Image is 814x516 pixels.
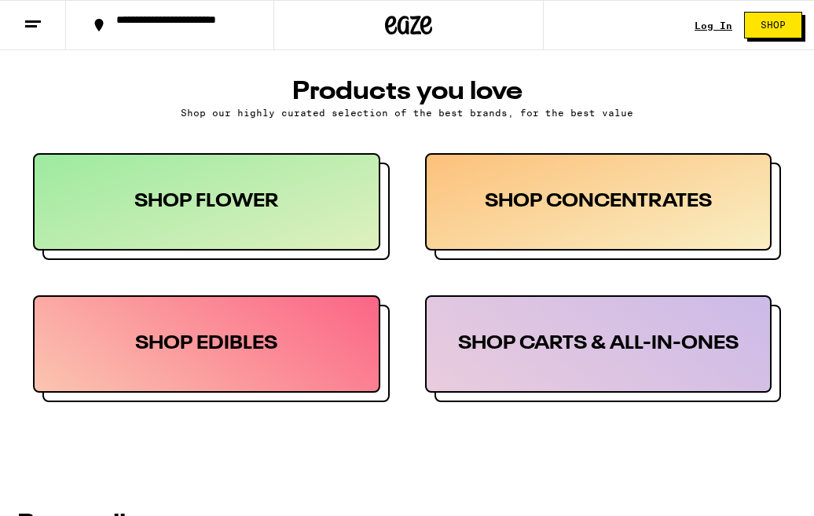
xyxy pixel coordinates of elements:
button: SHOP EDIBLES [33,295,390,402]
div: SHOP CONCENTRATES [425,153,772,251]
a: Shop [732,12,814,38]
button: SHOP CARTS & ALL-IN-ONES [425,295,782,402]
span: Shop [761,20,786,30]
button: SHOP FLOWER [33,153,390,260]
button: SHOP CONCENTRATES [425,153,782,260]
button: Shop [744,12,802,38]
a: Log In [695,20,732,31]
span: Hi. Need any help? [9,11,113,24]
h3: PRODUCTS YOU LOVE [33,79,781,104]
div: SHOP FLOWER [33,153,380,251]
p: Shop our highly curated selection of the best brands, for the best value [33,108,781,118]
div: SHOP CARTS & ALL-IN-ONES [425,295,772,393]
div: SHOP EDIBLES [33,295,380,393]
